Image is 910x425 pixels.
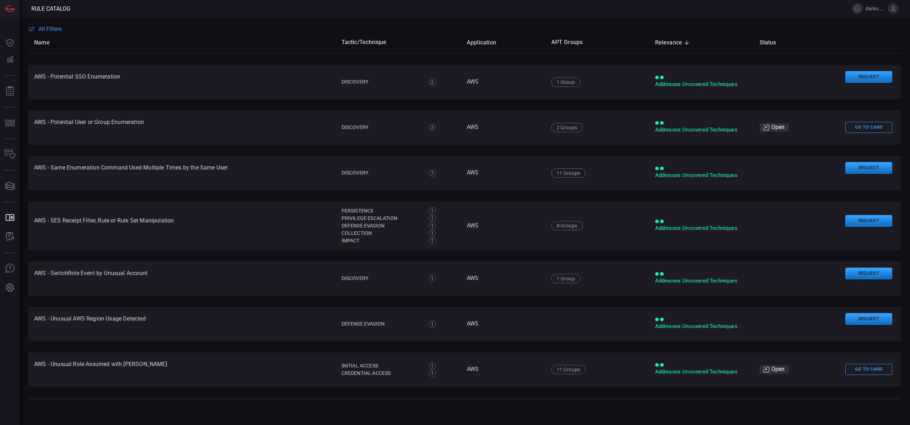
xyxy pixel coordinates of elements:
div: Persistence [342,207,421,215]
td: AWS - Potential SSO Enumeration [28,65,336,99]
div: 2 [429,124,436,131]
span: Name [34,38,59,47]
div: 1 [429,370,436,377]
td: AWS [461,65,546,99]
div: Addresses Uncovered Techniques [655,368,748,376]
div: Open [760,123,789,132]
div: Addresses Uncovered Techniques [655,323,748,330]
button: Go To Card [845,364,892,375]
th: APT Groups [546,32,649,53]
td: AWS - SwitchRole Event by Unusual Account [28,262,336,296]
button: Cards [1,178,18,195]
td: AWS - Unusual AWS Region Usage Detected [28,307,336,341]
td: AWS [461,353,546,387]
div: Open [760,365,789,374]
div: Discovery [342,169,421,177]
div: 2 Groups [551,123,583,132]
div: 1 [429,237,436,244]
button: Request [845,215,892,227]
div: 1 [429,207,436,214]
span: Relevance [655,38,692,47]
td: AWS - SES Receipt Filter, Rule or Rule Set Manipulation [28,201,336,250]
button: Rule Catalog [1,209,18,226]
div: 1 [429,362,436,369]
td: AWS [461,201,546,250]
button: MITRE - Detection Posture [1,114,18,131]
button: Reports [1,83,18,100]
div: Privilege Escalation [342,215,421,222]
button: Ask Us A Question [1,260,18,277]
div: 2 [429,79,436,86]
button: Request [845,268,892,279]
div: 1 [429,215,436,222]
div: Addresses Uncovered Techniques [655,172,748,179]
div: Impact [342,237,421,244]
button: Request [845,162,892,174]
div: Discovery [342,78,421,86]
td: AWS [461,262,546,296]
div: Discovery [342,275,421,282]
div: Discovery [342,124,421,131]
button: All Filters [28,26,61,32]
button: Request [845,71,892,83]
div: 1 Group [551,77,580,87]
div: Collection [342,230,421,237]
div: 1 [429,321,436,328]
button: Dashboard [1,34,18,51]
div: 8 Groups [551,221,583,230]
td: AWS - Same Enumeration Command Used Multiple Times by the Same User [28,156,336,190]
div: Initial Access [342,362,421,370]
td: AWS - Unusual Role Assumed with [PERSON_NAME] [28,353,336,387]
td: AWS - Potential User or Group Enumeration [28,111,336,145]
button: Detections [1,51,18,68]
div: 11 Groups [551,168,586,178]
button: Inventory [1,146,18,163]
div: 1 Group [551,274,580,283]
button: Request [845,313,892,325]
th: Tactic/Technique [336,32,461,53]
div: 1 [429,222,436,229]
span: Rule Catalog [31,5,70,12]
span: Status [760,38,786,47]
div: Defense Evasion [342,320,421,328]
div: Addresses Uncovered Techniques [655,126,748,134]
button: ALERT ANALYSIS [1,228,18,246]
div: Credential Access [342,370,421,377]
div: 7 [429,170,436,177]
div: Addresses Uncovered Techniques [655,81,748,88]
td: AWS [461,156,546,190]
div: Addresses Uncovered Techniques [655,277,748,285]
div: 1 [429,230,436,237]
span: darko.blagojevic [866,6,885,11]
span: All Filters [38,26,61,32]
div: 1 [429,275,436,282]
button: Preferences [1,279,18,296]
div: Defense Evasion [342,222,421,230]
div: 11 Groups [551,365,586,374]
span: Application [467,38,505,47]
div: Addresses Uncovered Techniques [655,225,748,232]
button: Go To Card [845,122,892,133]
td: AWS [461,111,546,145]
td: AWS [461,307,546,341]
